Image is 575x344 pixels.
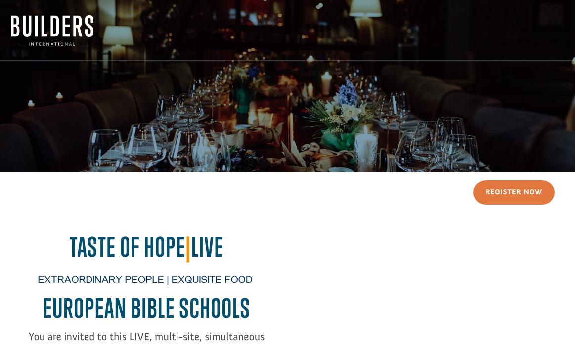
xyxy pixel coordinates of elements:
[473,180,555,205] a: Register Now
[11,15,93,46] img: Builders International
[240,292,251,324] span: S
[21,231,273,268] h2: Taste of Hope Live
[185,231,191,263] span: |
[38,275,253,288] span: Extraordinary People | Exquisite Food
